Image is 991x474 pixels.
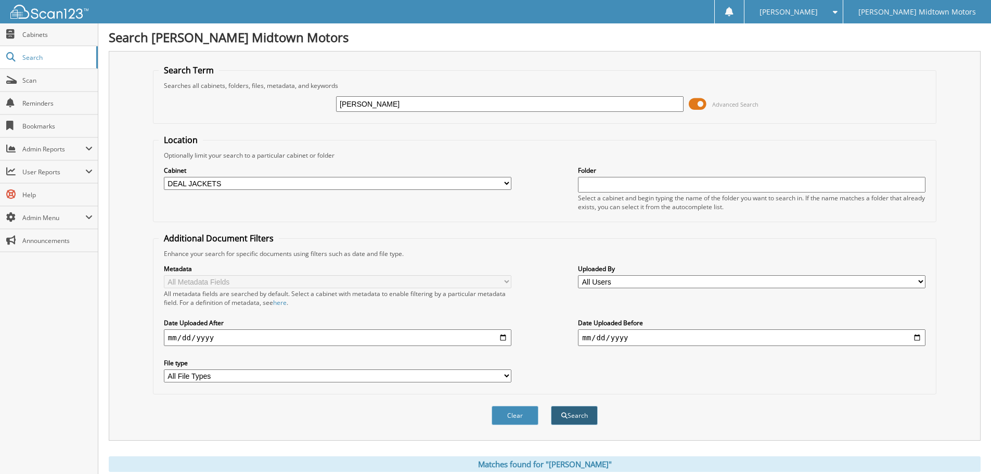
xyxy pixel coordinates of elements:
[22,122,93,131] span: Bookmarks
[858,9,976,15] span: [PERSON_NAME] Midtown Motors
[712,100,758,108] span: Advanced Search
[159,151,931,160] div: Optionally limit your search to a particular cabinet or folder
[551,406,598,425] button: Search
[22,76,93,85] span: Scan
[578,318,925,327] label: Date Uploaded Before
[109,456,981,472] div: Matches found for "[PERSON_NAME]"
[939,424,991,474] iframe: Chat Widget
[578,264,925,273] label: Uploaded By
[164,318,511,327] label: Date Uploaded After
[273,298,287,307] a: here
[159,134,203,146] legend: Location
[22,213,85,222] span: Admin Menu
[22,190,93,199] span: Help
[164,264,511,273] label: Metadata
[578,166,925,175] label: Folder
[164,289,511,307] div: All metadata fields are searched by default. Select a cabinet with metadata to enable filtering b...
[22,53,91,62] span: Search
[22,99,93,108] span: Reminders
[22,30,93,39] span: Cabinets
[760,9,818,15] span: [PERSON_NAME]
[164,166,511,175] label: Cabinet
[578,329,925,346] input: end
[22,145,85,153] span: Admin Reports
[22,168,85,176] span: User Reports
[578,194,925,211] div: Select a cabinet and begin typing the name of the folder you want to search in. If the name match...
[159,65,219,76] legend: Search Term
[10,5,88,19] img: scan123-logo-white.svg
[109,29,981,46] h1: Search [PERSON_NAME] Midtown Motors
[22,236,93,245] span: Announcements
[159,249,931,258] div: Enhance your search for specific documents using filters such as date and file type.
[164,358,511,367] label: File type
[492,406,538,425] button: Clear
[159,81,931,90] div: Searches all cabinets, folders, files, metadata, and keywords
[159,233,279,244] legend: Additional Document Filters
[164,329,511,346] input: start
